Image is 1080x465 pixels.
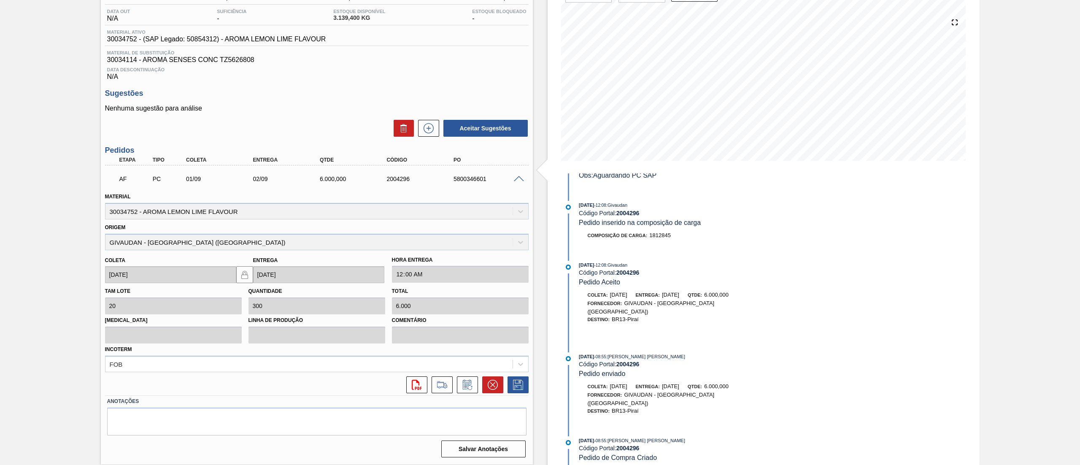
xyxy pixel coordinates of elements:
[588,392,715,406] span: GIVAUDAN - [GEOGRAPHIC_DATA] ([GEOGRAPHIC_DATA])
[579,203,594,208] span: [DATE]
[704,383,729,389] span: 6.000,000
[248,288,282,294] label: Quantidade
[588,301,622,306] span: Fornecedor:
[105,89,529,98] h3: Sugestões
[594,263,606,268] span: - 12:08
[636,292,660,297] span: Entrega:
[588,317,610,322] span: Destino:
[579,354,594,359] span: [DATE]
[392,314,529,327] label: Comentário
[392,254,529,266] label: Hora Entrega
[451,176,528,182] div: 5800346601
[610,383,627,389] span: [DATE]
[107,56,526,64] span: 30034114 - AROMA SENSES CONC TZ5626808
[105,146,529,155] h3: Pedidos
[105,314,242,327] label: [MEDICAL_DATA]
[588,392,622,397] span: Fornecedor:
[503,376,529,393] div: Salvar Pedido
[610,292,627,298] span: [DATE]
[414,120,439,137] div: Nova sugestão
[248,314,385,327] label: Linha de Produção
[151,157,187,163] div: Tipo
[579,361,779,368] div: Código Portal:
[588,233,648,238] span: Composição de Carga :
[566,440,571,445] img: atual
[616,269,640,276] strong: 2004296
[470,9,528,22] div: -
[636,384,660,389] span: Entrega:
[151,176,187,182] div: Pedido de Compra
[117,157,154,163] div: Etapa
[384,176,461,182] div: 2004296
[616,361,640,368] strong: 2004296
[594,354,606,359] span: - 08:55
[451,157,528,163] div: PO
[579,172,656,179] span: Obs: Aguardando PC SAP
[105,9,132,22] div: N/A
[472,9,526,14] span: Estoque Bloqueado
[107,30,326,35] span: Material ativo
[107,50,526,55] span: Material de Substituição
[110,360,123,368] div: FOB
[478,376,503,393] div: Cancelar pedido
[253,257,278,263] label: Entrega
[105,64,529,81] div: N/A
[427,376,453,393] div: Ir para Composição de Carga
[566,356,571,361] img: atual
[105,346,132,352] label: Incoterm
[579,278,620,286] span: Pedido Aceito
[566,265,571,270] img: atual
[606,203,627,208] span: : Givaudan
[579,454,657,461] span: Pedido de Compra Criado
[594,438,606,443] span: - 08:55
[453,376,478,393] div: Informar alteração no pedido
[105,288,130,294] label: Tam lote
[217,9,246,14] span: Suficiência
[606,354,685,359] span: : [PERSON_NAME] [PERSON_NAME]
[612,316,639,322] span: BR13-Piraí
[251,176,327,182] div: 02/09/2025
[318,157,394,163] div: Qtde
[579,445,779,451] div: Código Portal:
[704,292,729,298] span: 6.000,000
[236,266,253,283] button: locked
[612,408,639,414] span: BR13-Piraí
[389,120,414,137] div: Excluir Sugestões
[662,383,679,389] span: [DATE]
[606,438,685,443] span: : [PERSON_NAME] [PERSON_NAME]
[588,292,608,297] span: Coleta:
[107,35,326,43] span: 30034752 - (SAP Legado: 50854312) - AROMA LEMON LIME FLAVOUR
[105,224,126,230] label: Origem
[579,262,594,268] span: [DATE]
[579,219,701,226] span: Pedido inserido na composição de carga
[392,288,408,294] label: Total
[253,266,384,283] input: dd/mm/yyyy
[240,270,250,280] img: locked
[579,438,594,443] span: [DATE]
[688,384,702,389] span: Qtde:
[107,395,526,408] label: Anotações
[441,441,526,457] button: Salvar Anotações
[402,376,427,393] div: Abrir arquivo PDF
[117,170,154,188] div: Aguardando Faturamento
[579,210,779,216] div: Código Portal:
[443,120,528,137] button: Aceitar Sugestões
[616,445,640,451] strong: 2004296
[594,203,606,208] span: - 12:08
[384,157,461,163] div: Código
[333,15,385,21] span: 3.139,400 KG
[184,176,260,182] div: 01/09/2025
[318,176,394,182] div: 6.000,000
[606,262,627,268] span: : Givaudan
[688,292,702,297] span: Qtde:
[105,194,131,200] label: Material
[588,384,608,389] span: Coleta:
[588,300,715,315] span: GIVAUDAN - [GEOGRAPHIC_DATA] ([GEOGRAPHIC_DATA])
[566,205,571,210] img: atual
[105,266,236,283] input: dd/mm/yyyy
[588,408,610,414] span: Destino:
[215,9,248,22] div: -
[107,9,130,14] span: Data out
[616,210,640,216] strong: 2004296
[649,232,671,238] span: 1812845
